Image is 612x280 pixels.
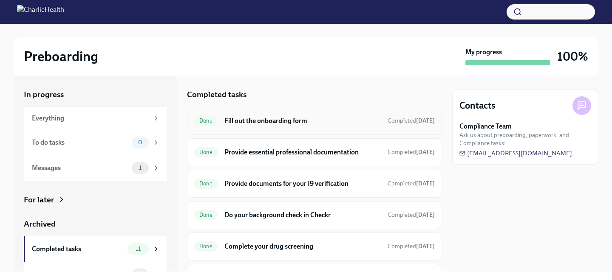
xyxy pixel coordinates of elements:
span: August 27th, 2025 12:33 [388,242,435,250]
strong: My progress [465,48,502,57]
span: August 26th, 2025 09:10 [388,148,435,156]
strong: [DATE] [416,243,435,250]
span: Done [194,118,218,124]
img: CharlieHealth [17,5,64,19]
strong: Compliance Team [459,122,512,131]
span: 0 [133,139,147,146]
div: Messages [32,163,128,173]
a: DoneDo your background check in CheckrCompleted[DATE] [194,208,435,222]
span: Completed [388,211,435,218]
span: Ask us about preboarding, paperwork, and Compliance tasks! [459,131,591,147]
h6: Complete your drug screening [224,242,381,251]
div: Messages [32,270,128,279]
h6: Do your background check in Checkr [224,210,381,220]
div: Completed tasks [32,244,124,254]
div: Everything [32,114,149,123]
div: For later [24,194,54,205]
a: Completed tasks11 [24,236,167,262]
span: August 19th, 2025 10:07 [388,211,435,219]
strong: [DATE] [416,117,435,124]
span: Completed [388,180,435,187]
strong: [DATE] [416,148,435,156]
a: Messages1 [24,155,167,181]
a: In progress [24,89,167,100]
a: DoneProvide documents for your I9 verificationCompleted[DATE] [194,177,435,190]
a: Everything [24,107,167,130]
h2: Preboarding [24,48,98,65]
strong: [DATE] [416,211,435,218]
a: DoneComplete your drug screeningCompleted[DATE] [194,240,435,253]
a: Archived [24,218,167,230]
h6: Fill out the onboarding form [224,116,381,126]
a: [EMAIL_ADDRESS][DOMAIN_NAME] [459,149,572,157]
span: 1 [134,165,147,171]
span: 11 [130,246,146,252]
strong: [DATE] [416,180,435,187]
a: For later [24,194,167,205]
h3: 100% [557,49,588,64]
h6: Provide documents for your I9 verification [224,179,381,188]
span: Done [194,212,218,218]
span: Done [194,243,218,249]
h6: Provide essential professional documentation [224,148,381,157]
span: August 19th, 2025 16:27 [388,179,435,188]
h4: Contacts [459,99,496,112]
span: Completed [388,117,435,124]
span: Completed [388,148,435,156]
a: DoneFill out the onboarding formCompleted[DATE] [194,114,435,128]
div: To do tasks [32,138,128,147]
h5: Completed tasks [187,89,246,100]
span: Done [194,149,218,155]
span: Completed [388,243,435,250]
span: Done [194,180,218,187]
span: August 19th, 2025 10:06 [388,117,435,125]
a: DoneProvide essential professional documentationCompleted[DATE] [194,146,435,159]
a: To do tasks0 [24,130,167,155]
span: 0 [133,271,147,277]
